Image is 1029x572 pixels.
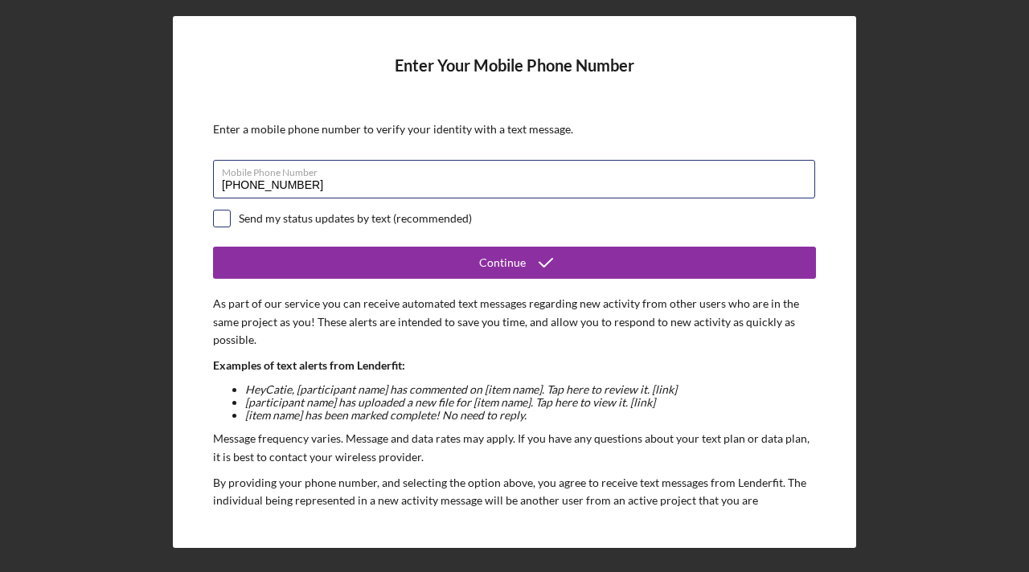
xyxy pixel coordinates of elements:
[213,474,816,528] p: By providing your phone number, and selecting the option above, you agree to receive text message...
[213,123,816,136] div: Enter a mobile phone number to verify your identity with a text message.
[245,409,816,422] li: [item name] has been marked complete! No need to reply.
[245,383,816,396] li: Hey Catie , [participant name] has commented on [item name]. Tap here to review it. [link]
[213,295,816,349] p: As part of our service you can receive automated text messages regarding new activity from other ...
[213,430,816,466] p: Message frequency varies. Message and data rates may apply. If you have any questions about your ...
[213,357,816,374] p: Examples of text alerts from Lenderfit:
[222,161,815,178] label: Mobile Phone Number
[213,56,816,99] h4: Enter Your Mobile Phone Number
[479,247,526,279] div: Continue
[245,396,816,409] li: [participant name] has uploaded a new file for [item name]. Tap here to view it. [link]
[213,247,816,279] button: Continue
[239,212,472,225] div: Send my status updates by text (recommended)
